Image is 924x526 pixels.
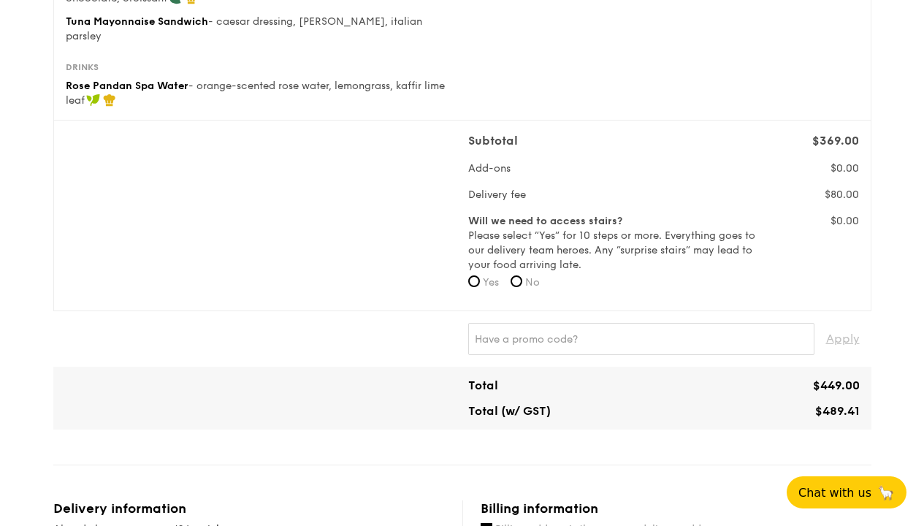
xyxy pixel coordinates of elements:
[813,378,860,392] span: $449.00
[787,476,906,508] button: Chat with us🦙
[86,94,101,107] img: icon-vegan.f8ff3823.svg
[483,276,499,289] span: Yes
[66,15,422,42] span: - caesar dressing, [PERSON_NAME], italian parsley
[103,94,116,107] img: icon-chef-hat.a58ddaea.svg
[468,275,480,287] input: Yes
[468,323,814,355] input: Have a promo code?
[481,500,598,517] span: Billing information
[66,80,445,107] span: - orange-scented rose water, lemongrass, kaffir lime leaf
[831,215,859,227] span: $0.00
[831,162,859,175] span: $0.00
[826,323,860,355] span: Apply
[66,61,457,73] div: Drinks
[468,404,551,418] span: Total (w/ GST)
[53,500,186,517] span: Delivery information
[66,15,208,28] span: Tuna Mayonnaise Sandwich
[468,162,511,175] span: Add-ons
[812,134,859,148] span: $369.00
[468,188,526,201] span: Delivery fee
[468,214,758,272] label: Please select “Yes” for 10 steps or more. Everything goes to our delivery team heroes. Any “surpr...
[798,486,871,500] span: Chat with us
[877,484,895,501] span: 🦙
[825,188,859,201] span: $80.00
[468,378,498,392] span: Total
[468,215,622,227] b: Will we need to access stairs?
[468,134,518,148] span: Subtotal
[815,404,860,418] span: $489.41
[66,80,188,92] span: Rose Pandan Spa Water
[525,276,540,289] span: No
[511,275,522,287] input: No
